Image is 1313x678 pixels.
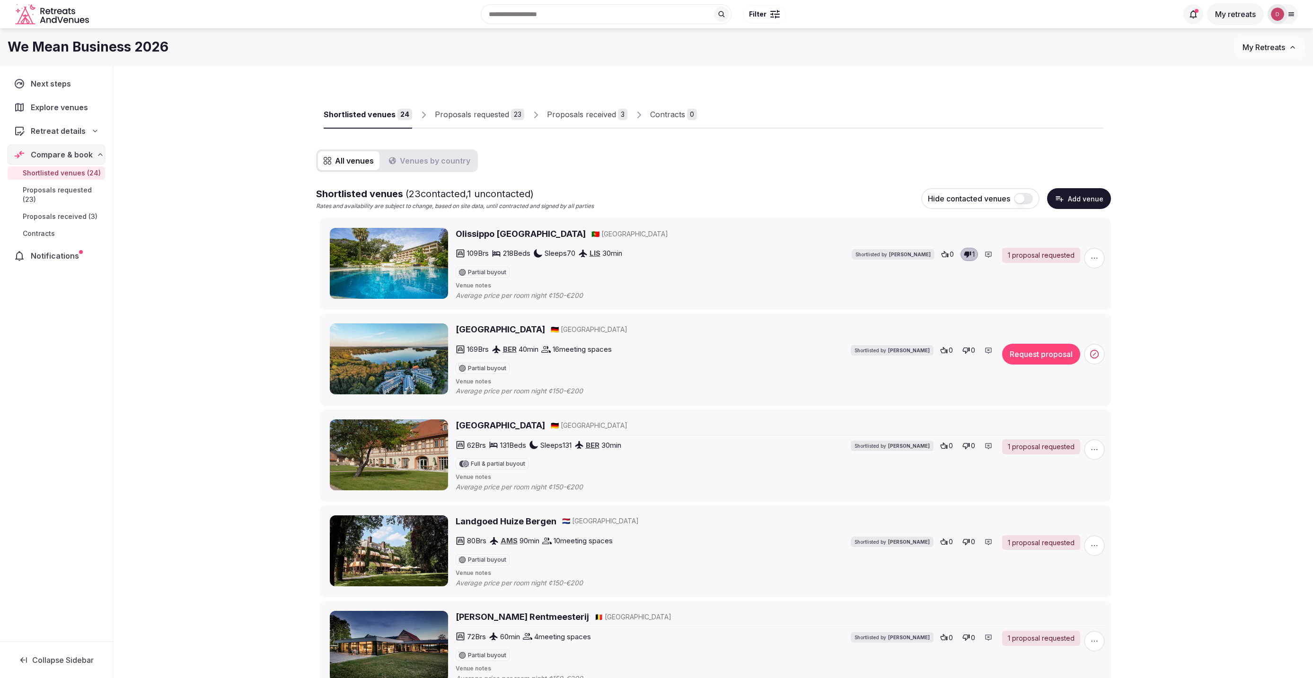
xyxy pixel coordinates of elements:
span: Shortlisted venues [316,188,534,200]
button: 🇵🇹 [591,229,599,239]
span: 72 Brs [467,632,486,642]
span: Venue notes [456,665,1105,673]
a: [PERSON_NAME] Rentmeesterij [456,611,589,623]
div: 3 [618,109,627,120]
button: My Retreats [1234,35,1305,59]
span: 🇩🇪 [551,421,559,429]
span: 30 min [601,440,621,450]
div: 0 [687,109,697,120]
span: 30 min [602,248,622,258]
span: 0 [971,537,975,547]
button: 0 [960,631,978,644]
span: 10 meeting spaces [554,536,613,546]
span: Notifications [31,250,83,261]
button: 🇳🇱 [562,516,570,526]
div: 23 [511,109,524,120]
span: [PERSON_NAME] [888,347,930,354]
span: 1 [972,250,975,259]
h2: Olissippo [GEOGRAPHIC_DATA] [456,228,586,240]
span: Venue notes [456,378,1105,386]
span: Sleeps 70 [545,248,575,258]
span: My Retreats [1243,43,1285,52]
a: 1 proposal requested [1002,248,1080,263]
button: 0 [960,535,978,548]
a: Proposals requested (23) [8,183,105,206]
a: 1 proposal requested [1002,631,1080,646]
img: Hotel Esplanade Resort & Spa [330,323,448,394]
span: Venue notes [456,569,1105,577]
span: [GEOGRAPHIC_DATA] [605,612,671,622]
a: LIS [590,249,600,258]
a: Explore venues [8,97,105,117]
span: Compare & book [31,149,93,160]
a: Proposals requested23 [435,101,524,129]
button: Filter [743,5,786,23]
span: Next steps [31,78,75,89]
span: 131 Beds [500,440,526,450]
span: Retreat details [31,125,86,137]
a: BER [586,441,599,450]
span: Partial buyout [468,652,506,658]
span: 4 meeting spaces [534,632,591,642]
div: Contracts [650,109,685,120]
span: 218 Beds [503,248,530,258]
a: 1 proposal requested [1002,535,1080,550]
button: 0 [960,344,978,357]
span: 0 [949,441,953,451]
button: Request proposal [1002,344,1080,365]
div: Shortlisted by [852,249,934,260]
svg: Retreats and Venues company logo [15,4,91,25]
span: Sleeps 131 [540,440,572,450]
button: My retreats [1207,3,1264,25]
span: Partial buyout [468,365,506,371]
span: [GEOGRAPHIC_DATA] [561,325,627,334]
span: Explore venues [31,102,92,113]
div: Shortlisted by [851,632,934,643]
a: AMS [501,536,518,545]
span: 0 [971,441,975,451]
a: Next steps [8,74,105,94]
img: Daniel Fule [1271,8,1284,21]
span: ( 23 contacted, 1 uncontacted) [405,188,534,200]
p: Rates and availability are subject to change, based on site data, until contracted and signed by ... [316,202,594,210]
span: Proposals requested (23) [23,185,101,204]
span: 0 [971,633,975,643]
h1: We Mean Business 2026 [8,38,168,56]
a: Contracts [8,227,105,240]
div: Proposals requested [435,109,509,120]
span: Average price per room night ¢150-€200 [456,386,602,396]
span: 🇳🇱 [562,517,570,525]
a: Landgoed Huize Bergen [456,515,556,527]
span: 0 [950,250,954,259]
span: Collapse Sidebar [32,655,94,665]
span: Venue notes [456,282,1105,290]
span: 0 [949,633,953,643]
span: 0 [949,346,953,355]
button: 1 [961,248,978,261]
a: [GEOGRAPHIC_DATA] [456,323,545,335]
div: Shortlisted by [851,345,934,356]
span: 62 Brs [467,440,486,450]
a: My retreats [1207,9,1264,19]
img: Landgoed Huize Bergen [330,515,448,586]
span: 40 min [519,344,538,354]
button: All venues [318,151,379,170]
span: [GEOGRAPHIC_DATA] [561,421,627,430]
button: 0 [937,535,956,548]
a: BER [503,345,517,354]
span: Contracts [23,229,55,238]
span: 0 [971,346,975,355]
button: 0 [937,344,956,357]
a: Proposals received (3) [8,210,105,223]
a: Visit the homepage [15,4,91,25]
span: 169 Brs [467,344,489,354]
span: [PERSON_NAME] [888,539,930,545]
a: Shortlisted venues24 [324,101,412,129]
img: Schloss Lübbenau [330,419,448,490]
button: 🇧🇪 [595,612,603,622]
span: Average price per room night ¢150-€200 [456,291,602,300]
